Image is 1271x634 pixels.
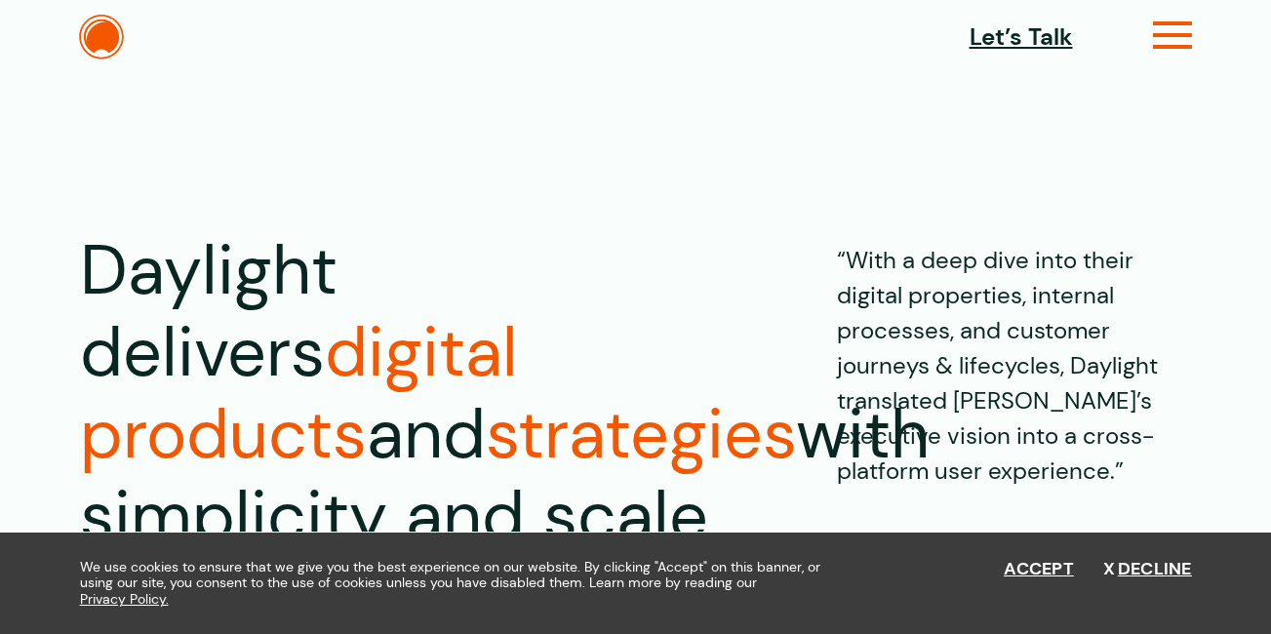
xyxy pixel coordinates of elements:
p: “With a deep dive into their digital properties, internal processes, and customer journeys & life... [837,230,1192,489]
button: Accept [1004,559,1074,580]
h1: Daylight delivers and with simplicity and scale [80,230,708,558]
span: digital products [80,308,518,479]
img: The Daylight Studio Logo [79,15,124,59]
a: Let’s Talk [970,20,1073,55]
span: strategies [486,390,796,479]
button: Decline [1103,559,1192,580]
a: Privacy Policy. [80,591,169,608]
a: READ HOW [837,527,930,548]
span: We use cookies to ensure that we give you the best experience on our website. By clicking "Accept... [80,559,836,608]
